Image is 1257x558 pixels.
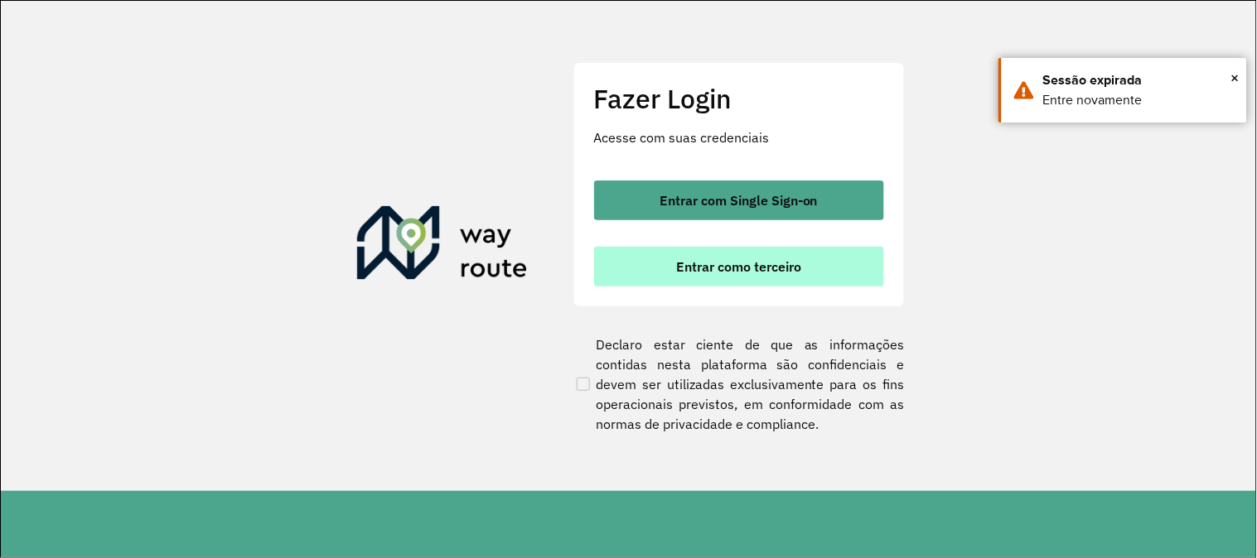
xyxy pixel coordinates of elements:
button: button [594,180,884,220]
img: Roteirizador AmbevTech [357,206,528,286]
button: button [594,247,884,286]
h2: Fazer Login [594,83,884,114]
span: Entrar como terceiro [676,260,801,273]
div: Sessão expirada [1043,70,1235,90]
div: Entre novamente [1043,90,1235,110]
button: Close [1231,65,1240,90]
span: Entrar com Single Sign-on [660,194,818,207]
p: Acesse com suas credenciais [594,127,884,147]
label: Declaro estar ciente de que as informações contidas nesta plataforma são confidenciais e devem se... [573,334,905,434]
span: × [1231,65,1240,90]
